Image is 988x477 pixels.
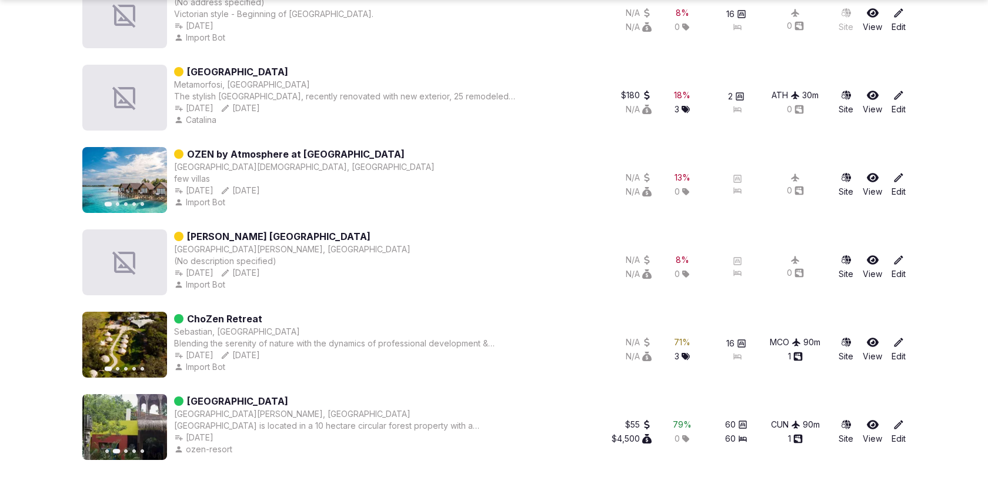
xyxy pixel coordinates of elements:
div: 90 m [803,419,820,431]
div: 8 % [676,254,689,266]
button: 90m [803,336,820,348]
button: Site [839,254,853,280]
button: [GEOGRAPHIC_DATA][PERSON_NAME], [GEOGRAPHIC_DATA] [174,408,410,420]
button: Metamorfosi, [GEOGRAPHIC_DATA] [174,79,310,91]
div: $4,500 [612,433,652,445]
a: Site [839,336,853,362]
a: ChoZen Retreat [187,312,262,326]
a: [PERSON_NAME] [GEOGRAPHIC_DATA] [187,229,370,243]
button: Go to slide 4 [132,202,136,206]
button: 0 [787,104,804,115]
button: [DATE] [174,185,213,196]
span: 16 [726,8,735,20]
button: Site [839,7,853,33]
button: 1 [788,351,803,362]
button: Go to slide 2 [116,202,119,206]
button: Import Bot [174,32,228,44]
a: View [863,336,882,362]
button: Go to slide 5 [141,202,144,206]
button: Import Bot [174,361,228,373]
button: 60 [725,419,747,431]
button: 0 [787,267,804,279]
button: Sebastian, [GEOGRAPHIC_DATA] [174,326,300,338]
img: Featured image for OZEN by Atmosphere at Maadhoo [82,147,167,213]
button: [DATE] [221,185,260,196]
div: Victorian style - Beginning of [GEOGRAPHIC_DATA]. [174,8,411,20]
a: Edit [892,7,906,33]
button: Go to slide 3 [124,202,128,206]
button: Site [839,89,853,115]
button: 16 [726,338,746,349]
button: ATH [772,89,800,101]
button: Catalina [174,114,219,126]
button: Go to slide 5 [141,449,144,453]
button: [GEOGRAPHIC_DATA][PERSON_NAME], [GEOGRAPHIC_DATA] [174,243,410,255]
button: CUN [771,419,800,431]
button: Go to slide 2 [113,449,121,453]
button: Go to slide 4 [132,449,136,453]
a: View [863,7,882,33]
span: 0 [675,21,680,33]
div: [GEOGRAPHIC_DATA] is located in a 10 hectare circular forest property with a [GEOGRAPHIC_DATA] as... [174,420,518,432]
button: Site [839,419,853,445]
div: 18 % [674,89,690,101]
button: 3 [675,104,690,115]
div: Blending the serenity of nature with the dynamics of professional development & business growth. ... [174,338,518,349]
div: N/A [626,7,652,19]
div: [DATE] [221,267,260,279]
button: $55 [625,419,652,431]
button: Go to slide 1 [105,449,109,453]
button: [DATE] [221,349,260,361]
button: N/A [626,268,652,280]
button: 8% [676,7,689,19]
button: MCO [770,336,801,348]
div: The stylish [GEOGRAPHIC_DATA], recently renovated with new exterior, 25 remodeled rooms, friendly... [174,91,518,102]
button: 3 [675,351,690,362]
button: Go to slide 5 [141,367,144,371]
button: [DATE] [174,432,213,443]
button: [DATE] [174,349,213,361]
div: ozen-resort [174,443,235,455]
button: 90m [803,419,820,431]
button: 0 [787,185,804,196]
a: View [863,172,882,198]
a: [GEOGRAPHIC_DATA] [187,394,288,408]
div: 0 [787,20,804,32]
div: N/A [626,254,652,266]
a: Edit [892,419,906,445]
span: 0 [675,186,680,198]
div: N/A [626,21,652,33]
div: 71 % [674,336,690,348]
div: Import Bot [174,279,228,291]
button: 30m [802,89,819,101]
div: Import Bot [174,196,228,208]
button: 60 [725,433,747,445]
button: [DATE] [174,102,213,114]
img: Featured image for Ozen Resort [84,394,169,460]
button: 79% [673,419,692,431]
button: Go to slide 4 [132,367,136,371]
div: $180 [621,89,652,101]
a: Edit [892,89,906,115]
div: 13 % [675,172,690,184]
a: Site [839,172,853,198]
span: 0 [675,268,680,280]
div: N/A [626,336,652,348]
button: Go to slide 3 [124,449,128,453]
